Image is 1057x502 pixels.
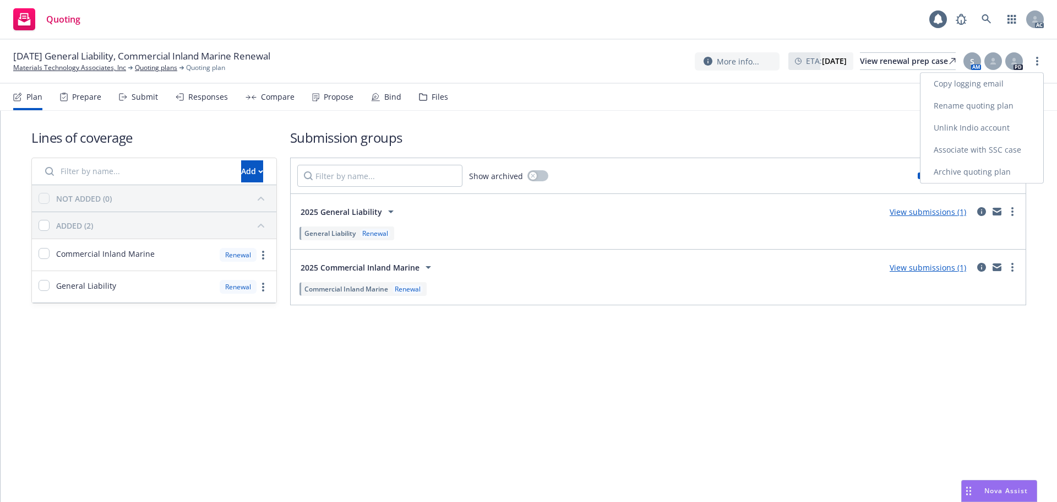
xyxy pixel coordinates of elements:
[56,220,93,231] div: ADDED (2)
[297,201,401,223] button: 2025 General Liability
[961,480,1037,502] button: Nova Assist
[301,262,419,273] span: 2025 Commercial Inland Marine
[304,284,388,294] span: Commercial Inland Marine
[31,128,277,147] h1: Lines of coverage
[1031,55,1044,68] a: more
[1001,8,1023,30] a: Switch app
[920,117,1043,139] a: Unlink Indio account
[920,161,1043,183] a: Archive quoting plan
[384,93,401,101] div: Bind
[72,93,101,101] div: Prepare
[135,63,177,73] a: Quoting plans
[56,190,270,207] button: NOT ADDED (0)
[1006,261,1019,274] a: more
[220,248,257,262] div: Renewal
[297,165,462,187] input: Filter by name...
[975,205,988,218] a: circleInformation
[257,249,270,262] a: more
[9,4,85,35] a: Quoting
[257,280,270,294] a: more
[695,52,780,71] button: More info...
[188,93,228,101] div: Responses
[360,229,390,238] div: Renewal
[950,8,972,30] a: Report a Bug
[920,139,1043,161] a: Associate with SSC case
[241,161,263,182] div: Add
[970,56,974,67] span: S
[261,93,295,101] div: Compare
[56,217,270,234] button: ADDED (2)
[975,261,988,274] a: circleInformation
[393,284,423,294] div: Renewal
[56,248,155,260] span: Commercial Inland Marine
[56,280,116,292] span: General Liability
[890,262,966,273] a: View submissions (1)
[990,261,1004,274] a: mail
[990,205,1004,218] a: mail
[301,206,382,218] span: 2025 General Liability
[984,486,1028,495] span: Nova Assist
[56,193,112,204] div: NOT ADDED (0)
[432,93,448,101] div: Files
[186,63,225,73] span: Quoting plan
[962,481,976,501] div: Drag to move
[290,128,1026,147] h1: Submission groups
[822,56,847,66] strong: [DATE]
[806,55,847,67] span: ETA :
[920,95,1043,117] a: Rename quoting plan
[717,56,759,67] span: More info...
[132,93,158,101] div: Submit
[46,15,80,24] span: Quoting
[13,63,126,73] a: Materials Technology Associates, Inc
[1006,205,1019,218] a: more
[976,8,998,30] a: Search
[13,50,270,63] span: [DATE] General Liability, Commercial Inland Marine Renewal
[860,52,956,70] a: View renewal prep case
[860,53,956,69] div: View renewal prep case
[918,171,968,180] div: Limits added
[920,73,1043,95] a: Copy logging email
[220,280,257,294] div: Renewal
[890,207,966,217] a: View submissions (1)
[324,93,353,101] div: Propose
[241,160,263,182] button: Add
[304,229,356,238] span: General Liability
[39,160,235,182] input: Filter by name...
[26,93,42,101] div: Plan
[297,256,438,278] button: 2025 Commercial Inland Marine
[469,170,523,182] span: Show archived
